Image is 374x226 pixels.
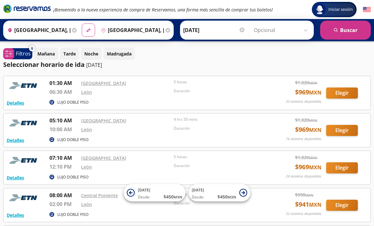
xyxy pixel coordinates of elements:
[305,193,313,197] small: MXN
[84,50,98,57] p: Noche
[7,154,42,167] img: RESERVAMOS
[228,195,236,199] small: MXN
[295,191,313,198] span: $ 990
[295,162,321,172] span: $ 969
[295,117,317,123] span: $ 1,020
[7,79,42,92] img: RESERVAMOS
[49,126,78,133] p: 10:00 AM
[363,6,371,14] button: English
[7,212,24,218] button: Detalles
[49,154,78,162] p: 07:10 AM
[37,50,55,57] p: Mañana
[81,126,92,132] a: León
[309,81,317,85] small: MXN
[174,79,263,85] p: 5 horas
[81,164,92,170] a: León
[81,155,126,161] a: [GEOGRAPHIC_DATA]
[309,118,317,123] small: MXN
[309,201,321,208] small: MXN
[53,7,273,13] em: ¡Bienvenido a la nueva experiencia de compra de Reservamos, una forma más sencilla de comprar tus...
[57,137,88,143] p: LUJO DOBLE PISO
[138,194,150,200] span: Desde:
[326,162,358,173] button: Elegir
[49,79,78,87] p: 01:30 AM
[107,50,132,57] p: Madrugada
[295,87,321,97] span: $ 969
[320,21,371,40] button: Buscar
[189,184,250,202] button: [DATE]Desde:$450MXN
[57,174,88,180] p: LUJO DOBLE PISO
[3,4,51,15] a: Brand Logo
[326,6,355,13] span: Iniciar sesión
[57,100,88,105] p: LUJO DOBLE PISO
[34,48,58,60] button: Mañana
[174,195,182,199] small: MXN
[57,212,88,217] p: LUJO DOBLE PISO
[31,46,33,51] span: 0
[326,125,358,136] button: Elegir
[81,201,92,207] a: León
[86,61,102,69] p: [DATE]
[254,22,311,38] input: Opcional
[174,117,263,122] p: 4 hrs 50 mins
[81,89,92,95] a: León
[81,48,102,60] button: Noche
[81,192,118,198] a: Central Poniente
[286,136,321,142] p: 16 asientos disponibles
[63,50,76,57] p: Tarde
[309,89,321,96] small: MXN
[3,48,32,59] button: 0Filtros
[192,187,204,193] span: [DATE]
[3,4,51,13] i: Brand Logo
[7,137,24,144] button: Detalles
[174,163,263,169] p: Duración
[7,191,42,204] img: RESERVAMOS
[49,200,78,208] p: 02:00 PM
[326,87,358,99] button: Elegir
[49,88,78,96] p: 06:30 AM
[295,125,321,134] span: $ 969
[309,155,317,160] small: MXN
[99,22,164,38] input: Buscar Destino
[286,211,321,216] p: 22 asientos disponibles
[164,193,182,200] span: $ 450
[174,88,263,94] p: Duración
[183,22,245,38] input: Elegir Fecha
[309,126,321,133] small: MXN
[103,48,135,60] button: Madrugada
[81,80,126,86] a: [GEOGRAPHIC_DATA]
[49,191,78,199] p: 08:00 AM
[3,60,85,69] p: Seleccionar horario de ida
[326,200,358,211] button: Elegir
[49,117,78,124] p: 05:10 AM
[138,187,150,193] span: [DATE]
[295,79,317,86] span: $ 1,020
[60,48,79,60] button: Tarde
[49,163,78,171] p: 12:10 PM
[295,200,321,209] span: $ 941
[174,200,263,206] p: Duración
[81,118,126,124] a: [GEOGRAPHIC_DATA]
[309,164,321,171] small: MXN
[217,193,236,200] span: $ 450
[124,184,185,202] button: [DATE]Desde:$450MXN
[174,154,263,160] p: 5 horas
[286,174,321,179] p: 24 asientos disponibles
[7,100,24,106] button: Detalles
[7,117,42,129] img: RESERVAMOS
[16,50,31,57] p: Filtros
[286,99,321,104] p: 33 asientos disponibles
[295,154,317,161] span: $ 1,020
[7,174,24,181] button: Detalles
[174,126,263,131] p: Duración
[5,22,70,38] input: Buscar Origen
[192,194,204,200] span: Desde:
